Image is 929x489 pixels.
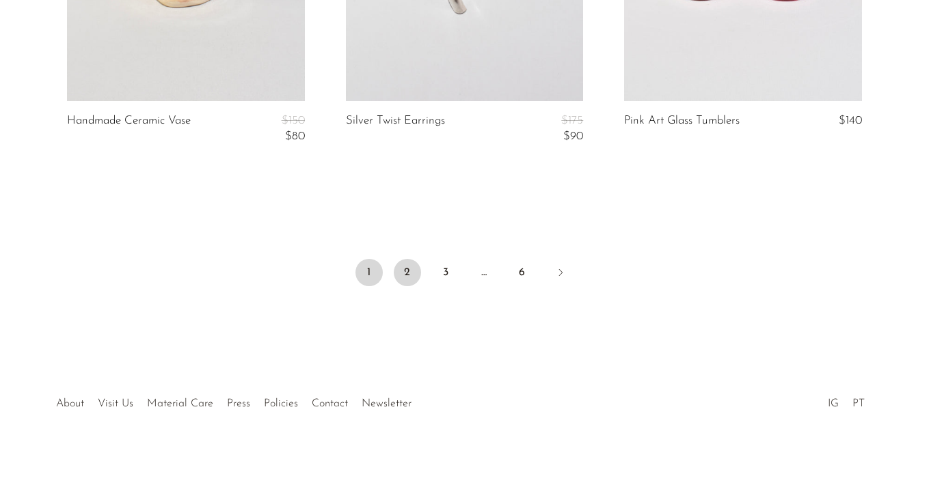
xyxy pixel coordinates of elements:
[432,259,459,286] a: 3
[624,115,740,127] a: Pink Art Glass Tumblers
[355,259,383,286] span: 1
[563,130,583,142] span: $90
[509,259,536,286] a: 6
[839,115,862,126] span: $140
[561,115,583,126] span: $175
[98,398,133,409] a: Visit Us
[282,115,305,126] span: $150
[56,398,84,409] a: About
[285,130,305,142] span: $80
[346,115,445,143] a: Silver Twist Earrings
[227,398,250,409] a: Press
[821,387,872,413] ul: Social Medias
[312,398,348,409] a: Contact
[852,398,865,409] a: PT
[147,398,213,409] a: Material Care
[828,398,839,409] a: IG
[49,387,418,413] ul: Quick links
[394,259,421,286] a: 2
[67,115,191,143] a: Handmade Ceramic Vase
[264,398,298,409] a: Policies
[547,259,574,289] a: Next
[470,259,498,286] span: …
